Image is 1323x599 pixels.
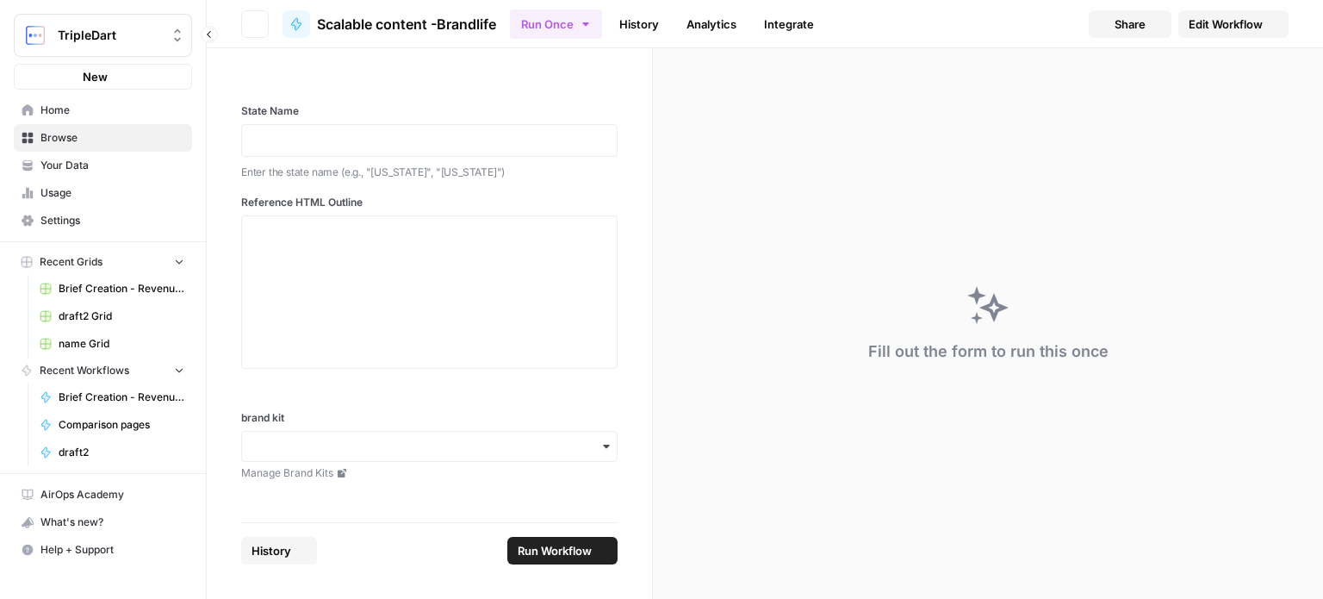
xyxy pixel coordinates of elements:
[40,363,129,378] span: Recent Workflows
[241,164,618,181] p: Enter the state name (e.g., "[US_STATE]", "[US_STATE]")
[32,411,192,439] a: Comparison pages
[518,542,592,559] span: Run Workflow
[40,185,184,201] span: Usage
[14,97,192,124] a: Home
[14,249,192,275] button: Recent Grids
[32,439,192,466] a: draft2
[317,14,496,34] span: Scalable content -Brandlife
[14,536,192,564] button: Help + Support
[83,68,108,85] span: New
[241,465,618,481] a: Manage Brand Kits
[1089,10,1171,38] button: Share
[32,384,192,411] a: Brief Creation - Revenuegrid
[14,124,192,152] a: Browse
[507,537,618,565] button: Run Workflow
[59,309,184,324] span: draft2 Grid
[241,103,618,119] label: State Name
[58,27,162,44] span: TripleDart
[40,213,184,228] span: Settings
[40,103,184,118] span: Home
[20,20,51,51] img: TripleDart Logo
[14,509,192,536] button: What's new?
[252,542,291,559] span: History
[14,152,192,179] a: Your Data
[868,340,1109,364] div: Fill out the form to run this once
[14,207,192,234] a: Settings
[59,281,184,296] span: Brief Creation - Revenuegrid Grid
[59,417,184,433] span: Comparison pages
[510,9,602,39] button: Run Once
[14,179,192,207] a: Usage
[40,542,184,558] span: Help + Support
[241,537,317,565] button: History
[59,445,184,460] span: draft2
[14,481,192,509] a: AirOps Academy
[40,487,184,502] span: AirOps Academy
[14,64,192,90] button: New
[32,330,192,358] a: name Grid
[14,358,192,384] button: Recent Workflows
[32,303,192,330] a: draft2 Grid
[40,130,184,146] span: Browse
[241,410,618,426] label: brand kit
[1178,10,1289,38] a: Edit Workflow
[1115,16,1146,33] span: Share
[241,195,618,210] label: Reference HTML Outline
[40,254,102,270] span: Recent Grids
[59,390,184,405] span: Brief Creation - Revenuegrid
[609,10,669,38] a: History
[15,509,191,535] div: What's new?
[754,10,824,38] a: Integrate
[283,10,496,38] a: Scalable content -Brandlife
[59,336,184,352] span: name Grid
[676,10,747,38] a: Analytics
[14,14,192,57] button: Workspace: TripleDart
[32,275,192,303] a: Brief Creation - Revenuegrid Grid
[1189,16,1263,33] span: Edit Workflow
[40,158,184,173] span: Your Data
